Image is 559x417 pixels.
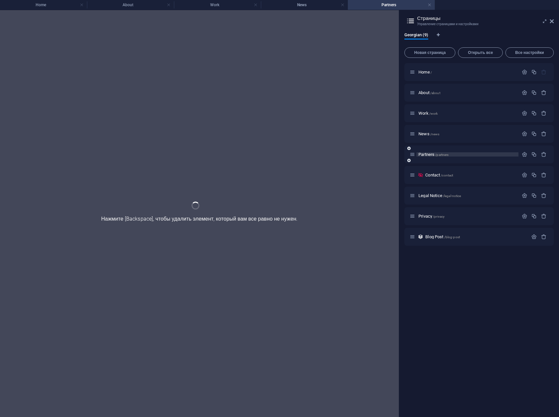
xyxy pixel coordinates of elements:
div: Настройки [522,69,527,75]
div: Настройки [522,193,527,198]
div: Work/work [416,111,518,115]
span: /about [430,91,440,95]
span: Нажмите, чтобы открыть страницу [418,131,439,136]
h4: Partners [348,1,435,8]
div: Удалить [541,110,547,116]
div: Настройки [522,131,527,137]
div: Удалить [541,213,547,219]
span: Privacy [418,214,445,219]
div: Partners/partners [416,152,518,157]
div: About/about [416,91,518,95]
span: Нажмите, чтобы открыть страницу [418,70,432,75]
button: Все настройки [505,47,554,58]
span: Georgian (9) [404,31,428,40]
div: Копировать [531,193,537,198]
div: Удалить [541,152,547,157]
div: Настройки [522,110,527,116]
div: Удалить [541,131,547,137]
h4: About [87,1,174,8]
span: Нажмите, чтобы открыть страницу [418,152,449,157]
span: Открыть все [461,51,500,55]
button: Новая страница [404,47,455,58]
div: Настройки [531,234,537,240]
span: Нажмите, чтобы открыть страницу [418,111,438,116]
span: Legal Notice [418,193,461,198]
div: Home/ [416,70,518,74]
div: Языковые вкладки [404,32,554,45]
div: Копировать [531,69,537,75]
div: Копировать [531,90,537,95]
span: Нажмите, чтобы открыть страницу [425,234,460,239]
h2: Страницы [417,15,554,21]
span: /work [429,112,438,115]
div: Contact/contact [423,173,518,177]
div: Настройки [522,152,527,157]
div: Blog Post/blog-post [423,235,528,239]
span: Новая страница [407,51,452,55]
div: Копировать [531,131,537,137]
div: Privacy/privacy [416,214,518,218]
div: Копировать [531,172,537,178]
span: Нажмите, чтобы открыть страницу [425,173,453,177]
div: Удалить [541,234,547,240]
h4: News [261,1,348,8]
span: /privacy [433,215,445,218]
div: Копировать [531,152,537,157]
button: Открыть все [458,47,502,58]
div: Этот макет используется в качестве шаблона для всех элементов (например, записи в блоге) этой кол... [418,234,423,240]
h3: Управление страницами и настройками [417,21,541,27]
span: /news [430,132,440,136]
div: News/news [416,132,518,136]
div: Удалить [541,172,547,178]
div: Настройки [522,213,527,219]
h4: Work [174,1,261,8]
span: /contact [441,174,453,177]
div: Удалить [541,193,547,198]
span: /blog-post [444,235,460,239]
div: Копировать [531,110,537,116]
div: Удалить [541,90,547,95]
span: /legal-notice [443,194,461,198]
span: Все настройки [508,51,551,55]
div: Стартовую страницу нельзя удалить [541,69,547,75]
div: Настройки [522,172,527,178]
div: Настройки [522,90,527,95]
div: Копировать [531,213,537,219]
span: About [418,90,440,95]
div: Legal Notice/legal-notice [416,193,518,198]
span: / [431,71,432,74]
span: /partners [435,153,449,157]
